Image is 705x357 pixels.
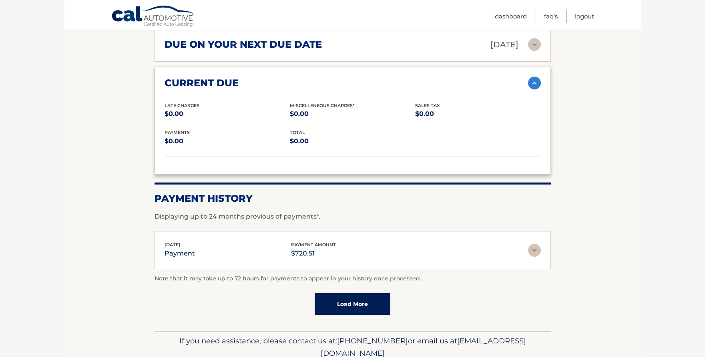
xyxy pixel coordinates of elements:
[165,136,290,147] p: $0.00
[575,10,594,23] a: Logout
[495,10,527,23] a: Dashboard
[528,77,541,89] img: accordion-active.svg
[165,130,190,135] span: payments
[290,130,305,135] span: total
[290,136,415,147] p: $0.00
[315,293,390,315] a: Load More
[291,248,336,259] p: $720.51
[165,77,239,89] h2: current due
[544,10,558,23] a: FAQ's
[291,242,336,247] span: payment amount
[528,244,541,257] img: accordion-rest.svg
[415,108,540,120] p: $0.00
[290,103,355,108] span: Miscelleneous Charges*
[290,108,415,120] p: $0.00
[165,39,322,51] h2: due on your next due date
[155,193,551,205] h2: Payment History
[415,103,440,108] span: Sales Tax
[490,38,518,52] p: [DATE]
[165,103,199,108] span: Late Charges
[111,5,195,28] a: Cal Automotive
[337,336,408,345] span: [PHONE_NUMBER]
[165,242,180,247] span: [DATE]
[165,108,290,120] p: $0.00
[155,274,551,284] p: Note that it may take up to 72 hours for payments to appear in your history once processed.
[528,38,541,51] img: accordion-rest.svg
[155,212,551,221] p: Displaying up to 24 months previous of payments*.
[165,248,195,259] p: payment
